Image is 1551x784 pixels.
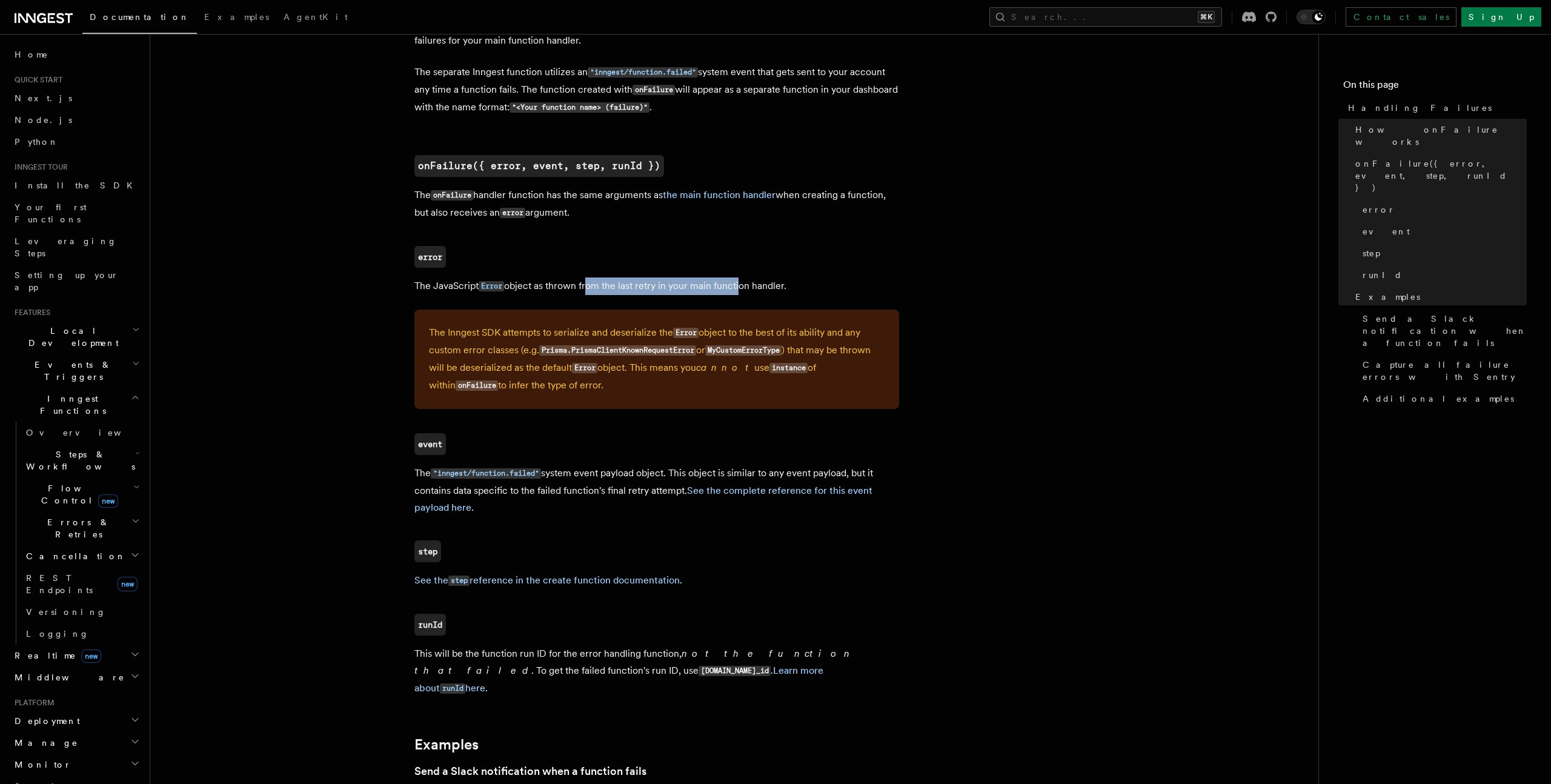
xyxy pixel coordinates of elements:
button: Deployment [10,710,142,732]
span: Python [15,137,59,147]
button: Search...⌘K [989,7,1222,27]
button: Middleware [10,666,142,688]
span: Examples [1355,291,1420,303]
a: Next.js [10,87,142,109]
code: instance [769,363,808,373]
span: step [1363,247,1380,259]
a: onFailure({ error, event, step, runId }) [414,155,664,177]
span: Errors & Retries [21,516,131,540]
span: Realtime [10,649,101,662]
a: runId [1358,264,1527,286]
span: new [118,577,138,591]
a: "inngest/function.failed" [588,66,698,78]
a: error [1358,199,1527,221]
p: The Inngest SDK attempts to serialize and deserialize the object to the best of its ability and a... [429,324,885,394]
p: This will be the function run ID for the error handling function, . To get the failed function's ... [414,645,899,697]
a: event [1358,221,1527,242]
a: Sign Up [1461,7,1541,27]
a: Home [10,44,142,65]
p: . [414,572,899,590]
a: Install the SDK [10,174,142,196]
code: Error [673,328,699,338]
a: "inngest/function.failed" [431,467,541,479]
span: Leveraging Steps [15,236,117,258]
span: Local Development [10,325,132,349]
span: Deployment [10,715,80,727]
span: new [81,649,101,663]
p: The handler function has the same arguments as when creating a function, but also receives an arg... [414,187,899,222]
span: Send a Slack notification when a function fails [1363,313,1527,349]
a: error [414,246,446,268]
code: step [448,576,470,586]
p: The separate Inngest function utilizes an system event that gets sent to your account any time a ... [414,64,899,116]
span: Steps & Workflows [21,448,135,473]
em: not the function that failed [414,648,854,676]
a: How onFailure works [1350,119,1527,153]
span: Setting up your app [15,270,119,292]
button: Toggle dark mode [1297,10,1326,24]
a: Examples [197,4,276,33]
a: See thestepreference in the create function documentation [414,574,680,586]
p: The system event payload object. This object is similar to any event payload, but it contains dat... [414,465,899,516]
a: event [414,433,446,455]
a: Examples [1350,286,1527,308]
a: REST Endpointsnew [21,567,142,601]
a: onFailure({ error, event, step, runId }) [1350,153,1527,199]
span: How onFailure works [1355,124,1527,148]
span: new [98,494,118,508]
a: Learn more aboutrunIdhere [414,665,823,694]
span: Documentation [90,12,190,22]
span: error [1363,204,1395,216]
button: Errors & Retries [21,511,142,545]
code: Error [572,363,597,373]
a: Handling Failures [1343,97,1527,119]
a: See the complete reference for this event payload here [414,485,872,513]
a: Examples [414,736,479,753]
button: Manage [10,732,142,754]
span: Inngest tour [10,162,68,172]
span: Flow Control [21,482,133,507]
code: MyCustomErrorType [705,345,782,356]
span: Quick start [10,75,62,85]
span: Additional examples [1363,393,1514,405]
code: "inngest/function.failed" [588,67,698,78]
a: Logging [21,623,142,645]
button: Inngest Functions [10,388,142,422]
button: Cancellation [21,545,142,567]
a: Contact sales [1346,7,1456,27]
a: the main function handler [663,189,775,201]
a: Send a Slack notification when a function fails [1358,308,1527,354]
span: Logging [26,629,89,639]
span: Monitor [10,759,71,771]
span: Examples [204,12,269,22]
span: Home [15,48,48,61]
span: onFailure({ error, event, step, runId }) [1355,158,1527,194]
code: onFailure [456,380,498,391]
span: AgentKit [284,12,348,22]
code: error [500,208,525,218]
span: Features [10,308,50,317]
button: Steps & Workflows [21,443,142,477]
span: Your first Functions [15,202,87,224]
kbd: ⌘K [1198,11,1215,23]
span: Events & Triggers [10,359,132,383]
a: Leveraging Steps [10,230,142,264]
span: Manage [10,737,78,749]
span: event [1363,225,1410,238]
span: Node.js [15,115,72,125]
a: Send a Slack notification when a function fails [414,763,646,780]
h4: On this page [1343,78,1527,97]
em: cannot [696,362,754,373]
button: Events & Triggers [10,354,142,388]
p: The JavaScript object as thrown from the last retry in your main function handler. [414,277,899,295]
a: Capture all failure errors with Sentry [1358,354,1527,388]
a: step [1358,242,1527,264]
a: runId [414,614,446,636]
a: Setting up your app [10,264,142,298]
span: Middleware [10,671,125,683]
span: Next.js [15,93,72,103]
